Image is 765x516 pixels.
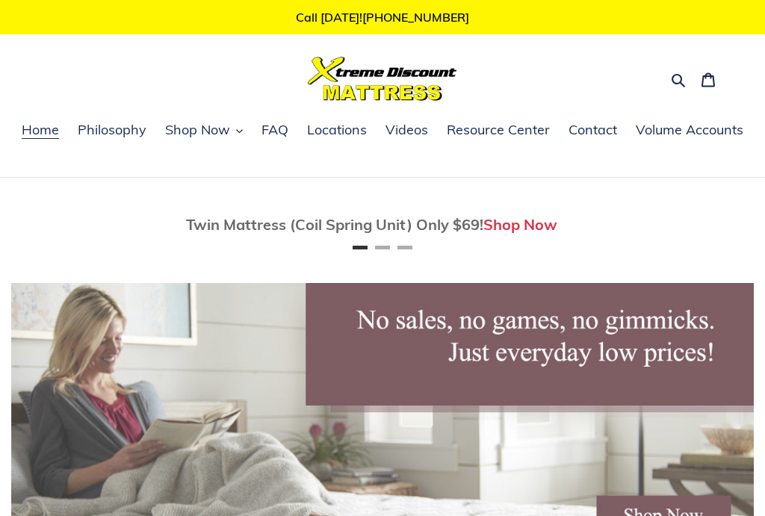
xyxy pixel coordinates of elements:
[70,119,154,142] a: Philosophy
[439,119,557,142] a: Resource Center
[378,119,436,142] a: Videos
[353,246,368,249] button: Page 1
[483,215,557,234] a: Shop Now
[561,119,625,142] a: Contact
[397,246,412,249] button: Page 3
[165,121,230,139] span: Shop Now
[158,119,250,142] button: Shop Now
[628,119,751,142] a: Volume Accounts
[636,121,743,139] span: Volume Accounts
[362,10,469,25] a: [PHONE_NUMBER]
[300,119,374,142] a: Locations
[22,121,59,139] span: Home
[261,121,288,139] span: FAQ
[254,119,296,142] a: FAQ
[385,121,428,139] span: Videos
[308,57,457,101] img: Xtreme Discount Mattress
[569,121,617,139] span: Contact
[14,119,66,142] a: Home
[78,121,146,139] span: Philosophy
[447,121,550,139] span: Resource Center
[307,121,367,139] span: Locations
[375,246,390,249] button: Page 2
[186,215,483,234] span: Twin Mattress (Coil Spring Unit) Only $69!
